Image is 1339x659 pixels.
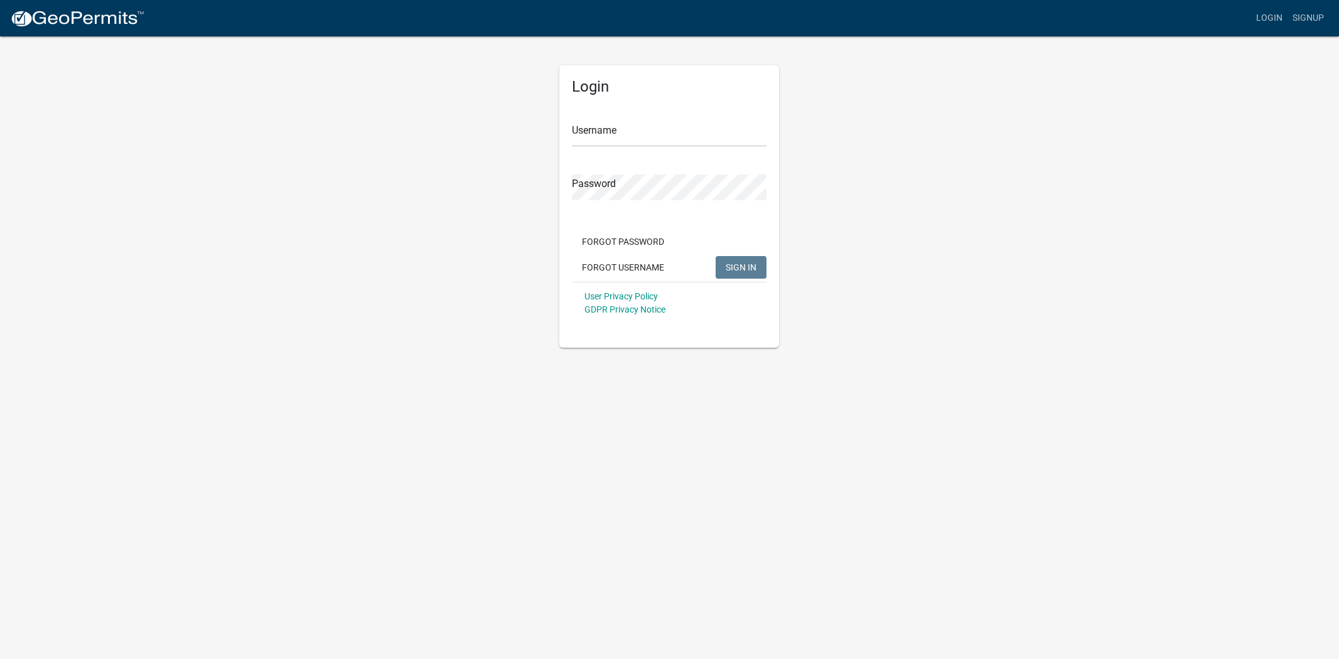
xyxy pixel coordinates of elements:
a: GDPR Privacy Notice [584,304,665,314]
a: Login [1251,6,1288,30]
button: Forgot Username [572,256,674,279]
h5: Login [572,78,766,96]
button: Forgot Password [572,230,674,253]
button: SIGN IN [716,256,766,279]
a: Signup [1288,6,1329,30]
a: User Privacy Policy [584,291,658,301]
span: SIGN IN [726,262,756,272]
